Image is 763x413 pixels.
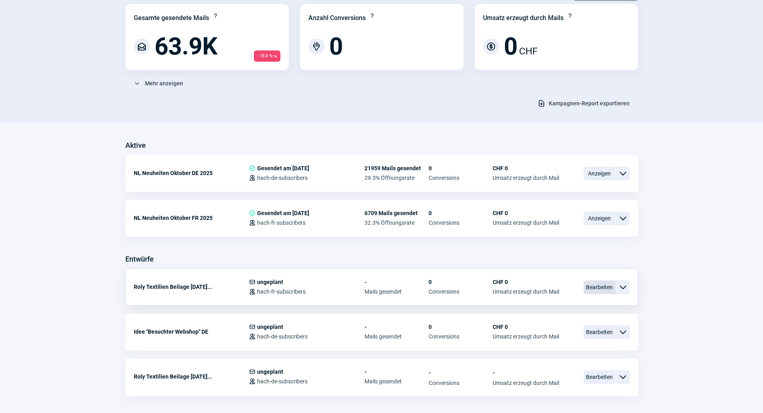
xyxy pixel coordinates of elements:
span: - 19.0 % [254,50,280,62]
span: 29.3% Öffnungsrate [364,175,429,181]
span: Anzeigen [584,212,616,225]
span: Umsatz erzeugt durch Mail [493,333,559,340]
span: Bearbeiten [584,280,616,294]
span: - [364,369,429,375]
span: Umsatz erzeugt durch Mail [493,288,559,295]
button: Kampagnen-Report exportieren [529,97,638,110]
span: Conversions [429,175,493,181]
span: hach-fr-subscribers [257,220,306,226]
span: 0 [429,210,493,216]
span: 21959 Mails gesendet [364,165,429,171]
h3: Entwürfe [125,253,154,266]
span: 0 [429,324,493,330]
span: CHF 0 [493,210,559,216]
span: - [364,324,429,330]
h3: Aktive [125,139,146,152]
span: Mehr anzeigen [145,77,183,90]
span: 32.3% Öffnungsrate [364,220,429,226]
span: - [364,279,429,285]
span: Conversions [429,380,493,386]
span: 63.9K [155,34,217,58]
span: Umsatz erzeugt durch Mail [493,380,559,386]
span: ungeplant [257,369,283,375]
div: Umsatz erzeugt durch Mails [483,13,564,23]
span: - [429,369,493,377]
span: hach-de-subscribers [257,175,308,181]
div: Idee "Besuchter Webshop" DE [134,324,249,340]
span: Mails gesendet [364,288,429,295]
span: Anzeigen [584,167,616,180]
span: CHF 0 [493,165,559,171]
span: hach-de-subscribers [257,333,308,340]
div: Anzahl Conversions [308,13,366,23]
span: Mails gesendet [364,333,429,340]
span: 6709 Mails gesendet [364,210,429,216]
span: ungeplant [257,324,283,330]
span: 0 [329,34,343,58]
span: hach-fr-subscribers [257,288,306,295]
span: Bearbeiten [584,370,616,384]
span: Conversions [429,220,493,226]
div: NL Neuheiten Oktober DE 2025 [134,165,249,181]
span: CHF 0 [493,279,559,285]
span: CHF 0 [493,324,559,330]
span: Kampagnen-Report exportieren [549,97,630,110]
span: CHF [519,44,538,58]
div: Roly Textilien Beilage [DATE]... [134,369,249,385]
span: Gesendet am [DATE] [257,165,309,171]
span: ungeplant [257,279,283,285]
span: 0 [429,279,493,285]
span: Umsatz erzeugt durch Mail [493,175,559,181]
span: Bearbeiten [584,325,616,339]
span: Umsatz erzeugt durch Mail [493,220,559,226]
span: Conversions [429,333,493,340]
div: Roly Textilien Beilage [DATE]... [134,279,249,295]
span: Gesendet am [DATE] [257,210,309,216]
button: Mehr anzeigen [125,77,191,90]
span: - [493,369,559,377]
span: hach-de-subscribers [257,378,308,385]
span: 0 [429,165,493,171]
div: Gesamte gesendete Mails [134,13,209,23]
span: Mails gesendet [364,378,429,385]
span: Conversions [429,288,493,295]
span: 0 [504,34,517,58]
div: NL Neuheiten Oktober FR 2025 [134,210,249,226]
